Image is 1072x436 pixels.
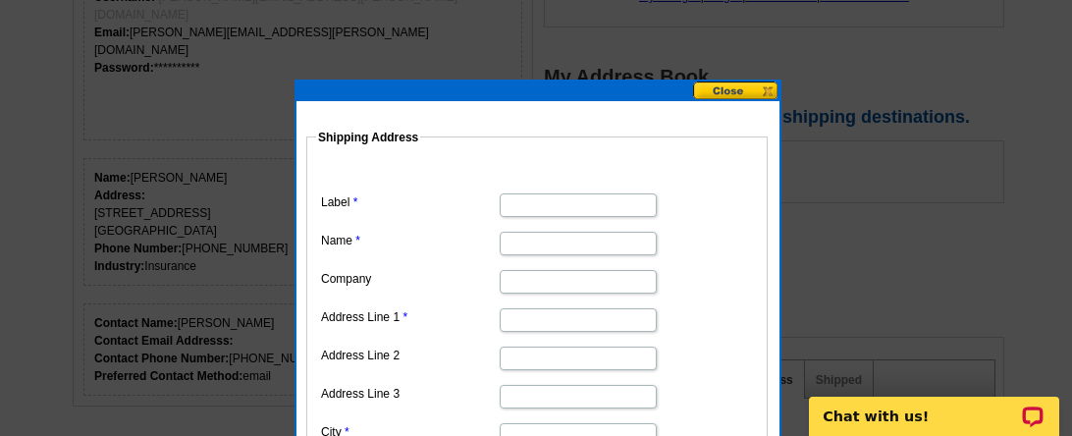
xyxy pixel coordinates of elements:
legend: Shipping Address [316,129,420,146]
label: Address Line 3 [321,385,498,403]
label: Address Line 1 [321,308,498,326]
label: Label [321,193,498,211]
label: Address Line 2 [321,347,498,364]
label: Company [321,270,498,288]
label: Name [321,232,498,249]
iframe: LiveChat chat widget [796,374,1072,436]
